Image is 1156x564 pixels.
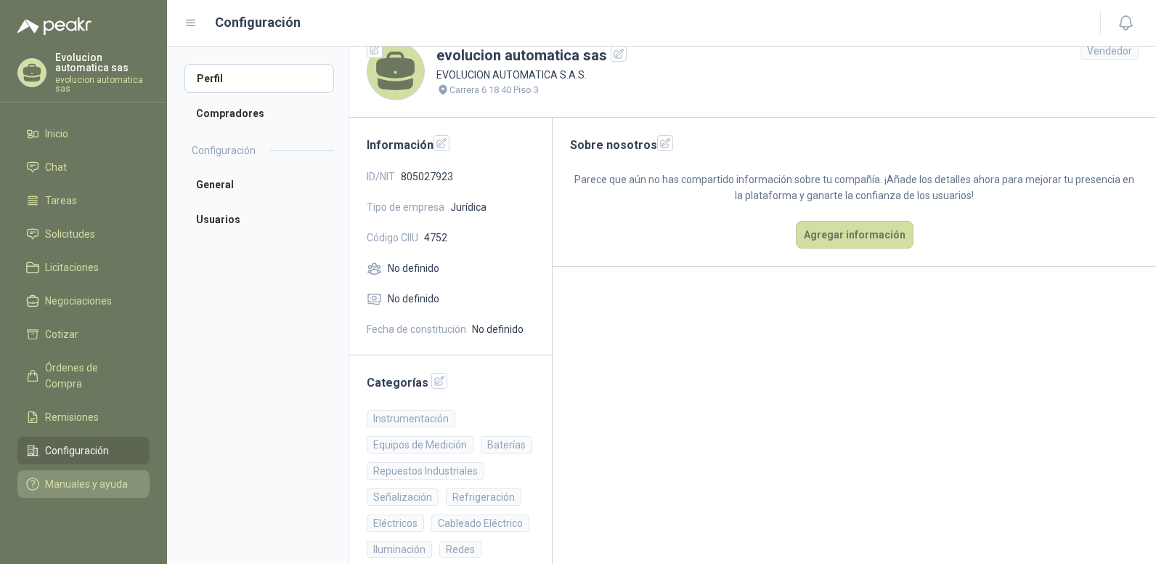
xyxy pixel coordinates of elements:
[17,403,150,431] a: Remisiones
[45,159,67,175] span: Chat
[45,259,99,275] span: Licitaciones
[481,436,532,454] div: Baterías
[17,17,91,35] img: Logo peakr
[17,321,150,348] a: Cotizar
[17,287,150,315] a: Negociaciones
[446,488,521,506] div: Refrigeración
[17,120,150,148] a: Inicio
[55,52,150,73] p: Evolucion automatica sas
[401,169,453,185] span: 805027923
[449,83,539,97] p: Carrera 6 18 40 Piso 3
[367,541,432,558] div: Iluminación
[17,354,150,398] a: Órdenes de Compra
[1080,42,1139,60] div: Vendedor
[367,321,466,337] span: Fecha de constitución
[17,153,150,181] a: Chat
[192,142,256,158] h2: Configuración
[184,205,334,234] a: Usuarios
[184,64,334,93] a: Perfil
[388,260,439,276] span: No definido
[367,436,473,454] div: Equipos de Medición
[367,230,418,246] span: Código CIIU
[55,76,150,93] p: evolucion automatica sas
[367,488,439,506] div: Señalización
[570,172,1139,204] p: Parece que aún no has compartido información sobre tu compañía. ¡Añade los detalles ahora para me...
[436,44,627,67] h1: evolucion automatica sas
[388,291,439,307] span: No definido
[367,410,455,427] div: Instrumentación
[17,254,150,281] a: Licitaciones
[367,199,444,215] span: Tipo de empresa
[45,476,128,492] span: Manuales y ayuda
[17,220,150,248] a: Solicitudes
[45,443,109,459] span: Configuración
[570,135,1139,154] h2: Sobre nosotros
[796,221,913,249] button: Agregar información
[439,541,481,558] div: Redes
[367,515,424,532] div: Eléctricos
[45,409,99,425] span: Remisiones
[367,462,484,480] div: Repuestos Industriales
[45,126,68,142] span: Inicio
[184,99,334,128] a: Compradores
[17,187,150,214] a: Tareas
[17,437,150,464] a: Configuración
[431,515,529,532] div: Cableado Eléctrico
[472,321,524,337] span: No definido
[367,373,534,392] h2: Categorías
[184,170,334,199] a: General
[45,293,112,309] span: Negociaciones
[17,470,150,498] a: Manuales y ayuda
[215,12,301,33] h1: Configuración
[45,360,136,392] span: Órdenes de Compra
[45,226,95,242] span: Solicitudes
[450,199,487,215] span: Jurídica
[424,230,447,246] span: 4752
[45,326,78,342] span: Cotizar
[45,193,77,209] span: Tareas
[367,169,395,185] span: ID/NIT
[436,67,627,83] p: EVOLUCION AUTOMATICA S.A.S.
[367,135,534,154] h2: Información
